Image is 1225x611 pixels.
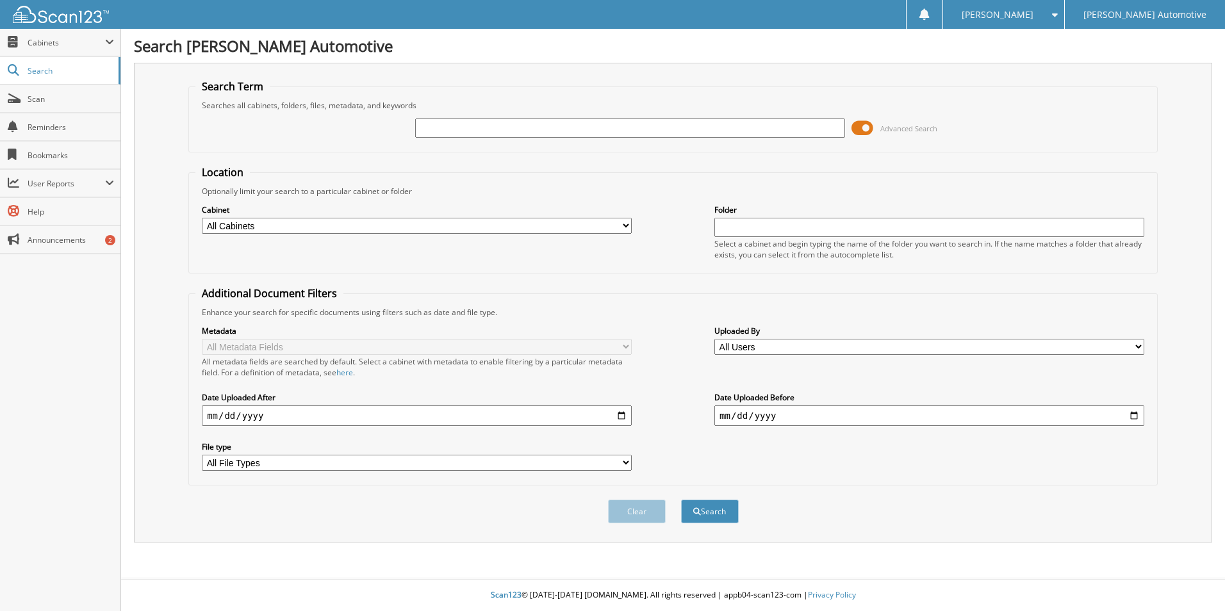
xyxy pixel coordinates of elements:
[681,500,739,523] button: Search
[134,35,1212,56] h1: Search [PERSON_NAME] Automotive
[714,405,1144,426] input: end
[13,6,109,23] img: scan123-logo-white.svg
[202,405,632,426] input: start
[336,367,353,378] a: here
[195,307,1151,318] div: Enhance your search for specific documents using filters such as date and file type.
[962,11,1033,19] span: [PERSON_NAME]
[608,500,666,523] button: Clear
[195,186,1151,197] div: Optionally limit your search to a particular cabinet or folder
[28,206,114,217] span: Help
[714,238,1144,260] div: Select a cabinet and begin typing the name of the folder you want to search in. If the name match...
[714,204,1144,215] label: Folder
[1083,11,1206,19] span: [PERSON_NAME] Automotive
[121,580,1225,611] div: © [DATE]-[DATE] [DOMAIN_NAME]. All rights reserved | appb04-scan123-com |
[28,150,114,161] span: Bookmarks
[714,325,1144,336] label: Uploaded By
[202,441,632,452] label: File type
[28,37,105,48] span: Cabinets
[491,589,522,600] span: Scan123
[195,286,343,300] legend: Additional Document Filters
[202,325,632,336] label: Metadata
[105,235,115,245] div: 2
[202,204,632,215] label: Cabinet
[195,79,270,94] legend: Search Term
[28,178,105,189] span: User Reports
[28,65,112,76] span: Search
[202,392,632,403] label: Date Uploaded After
[195,100,1151,111] div: Searches all cabinets, folders, files, metadata, and keywords
[28,234,114,245] span: Announcements
[880,124,937,133] span: Advanced Search
[808,589,856,600] a: Privacy Policy
[28,94,114,104] span: Scan
[714,392,1144,403] label: Date Uploaded Before
[28,122,114,133] span: Reminders
[195,165,250,179] legend: Location
[202,356,632,378] div: All metadata fields are searched by default. Select a cabinet with metadata to enable filtering b...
